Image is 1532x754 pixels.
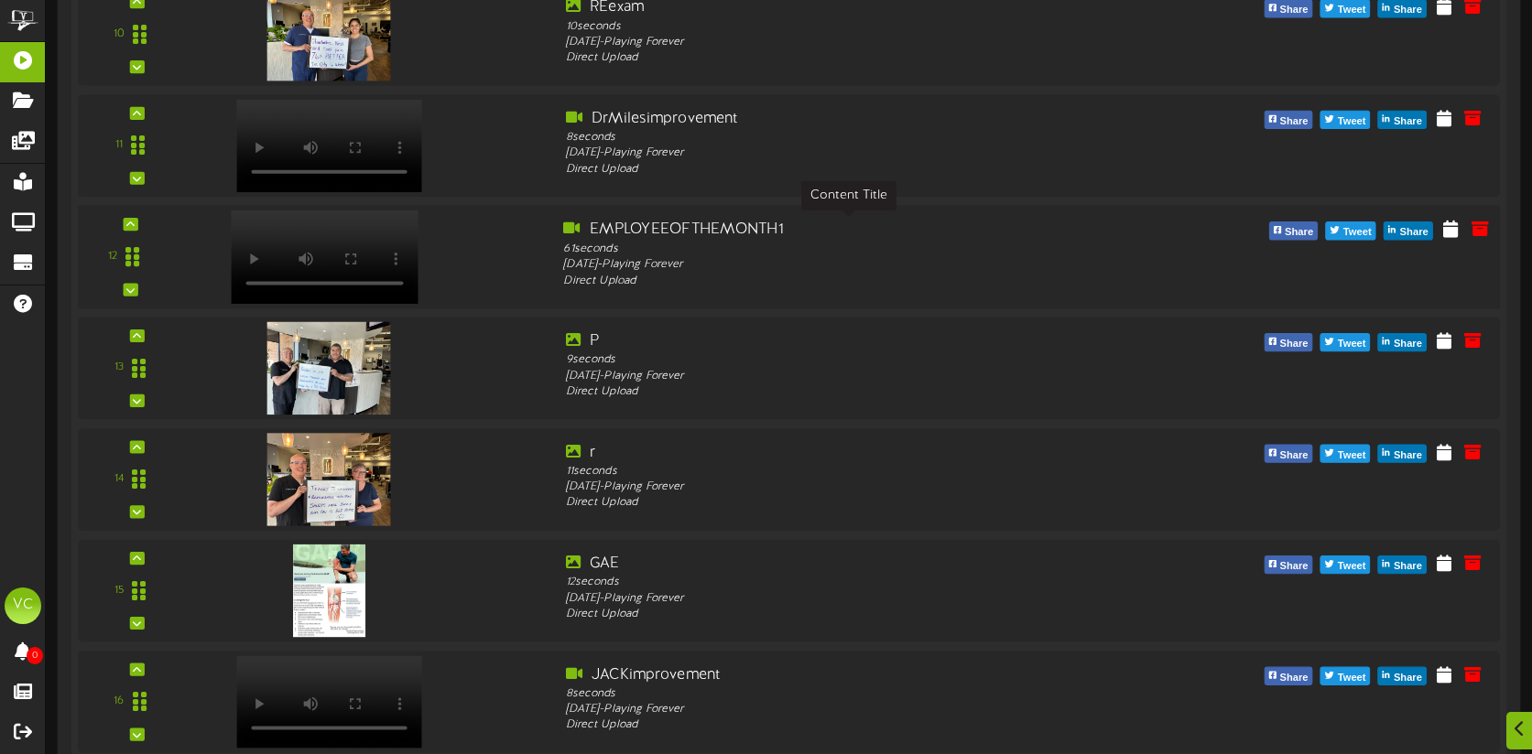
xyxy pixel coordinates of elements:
button: Share [1378,111,1427,129]
button: Tweet [1320,333,1371,351]
span: Share [1277,112,1312,132]
button: Tweet [1320,555,1371,574]
span: Share [1390,668,1426,688]
button: Share [1264,333,1312,351]
button: Tweet [1326,221,1376,240]
div: DrMilesimprovement [566,108,1131,129]
div: [DATE] - Playing Forever [566,368,1131,383]
div: Direct Upload [566,161,1131,177]
span: Share [1390,556,1426,576]
span: Share [1277,334,1312,354]
div: 15 [114,583,124,598]
div: EMPLOYEEOFTHEMONTH1 [563,220,1134,241]
span: Share [1281,222,1317,242]
span: 0 [27,647,43,664]
span: Tweet [1334,668,1370,688]
div: [DATE] - Playing Forever [566,34,1131,49]
span: Share [1390,112,1426,132]
button: Share [1378,444,1427,462]
span: Tweet [1340,222,1375,242]
img: f6cfda8b-58f9-4185-b038-b0b1c3d1447d.png [293,544,365,637]
span: Tweet [1334,112,1370,132]
div: Direct Upload [566,50,1131,66]
button: Share [1264,667,1312,685]
div: [DATE] - Playing Forever [566,145,1131,161]
div: 8 seconds [566,130,1131,145]
button: Share [1264,555,1312,574]
div: 12 seconds [566,575,1131,590]
div: 10 seconds [566,18,1131,34]
span: Share [1277,668,1312,688]
span: Share [1277,445,1312,465]
div: 10 [114,27,125,42]
button: Share [1264,111,1312,129]
button: Tweet [1320,444,1371,462]
button: Tweet [1320,667,1371,685]
div: JACKimprovement [566,664,1131,685]
span: Tweet [1334,556,1370,576]
div: Direct Upload [566,495,1131,511]
div: Direct Upload [563,273,1134,289]
div: Direct Upload [566,717,1131,733]
button: Share [1269,221,1319,240]
div: r [566,442,1131,463]
span: Share [1396,222,1431,242]
div: GAE [566,554,1131,575]
button: Tweet [1320,111,1371,129]
button: Share [1378,333,1427,351]
button: Share [1378,667,1427,685]
div: 13 [114,360,124,375]
span: Tweet [1334,334,1370,354]
div: [DATE] - Playing Forever [566,479,1131,495]
div: 9 seconds [566,352,1131,368]
span: Share [1390,334,1426,354]
span: Share [1277,556,1312,576]
div: 61 seconds [563,241,1134,257]
img: 84103626-f428-4951-9721-ef608186780cimage3.jpeg [267,433,391,525]
div: Direct Upload [566,383,1131,399]
div: 11 [115,137,123,153]
div: 14 [114,471,124,487]
button: Share [1378,555,1427,574]
div: [DATE] - Playing Forever [563,257,1134,274]
button: Share [1384,221,1433,240]
div: P [566,331,1131,352]
span: Share [1390,445,1426,465]
div: 12 [108,249,117,265]
div: 8 seconds [566,685,1131,701]
div: VC [5,587,41,624]
div: 16 [114,694,124,709]
div: 11 seconds [566,463,1131,479]
img: ad1c008b-8ad3-4a1d-8173-3eca55bfe01bp.jpg [267,321,391,414]
div: Direct Upload [566,607,1131,622]
span: Tweet [1334,445,1370,465]
div: [DATE] - Playing Forever [566,590,1131,606]
button: Share [1264,444,1312,462]
div: [DATE] - Playing Forever [566,702,1131,717]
